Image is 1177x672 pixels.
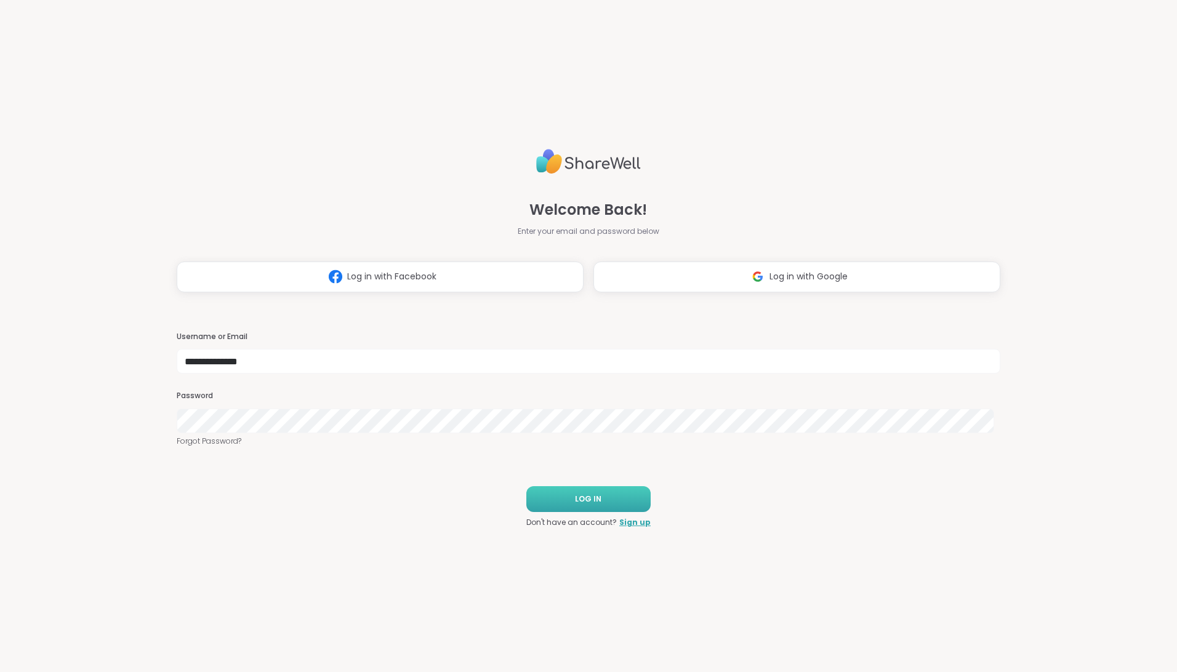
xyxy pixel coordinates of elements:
span: Log in with Facebook [347,270,436,283]
span: Log in with Google [769,270,848,283]
h3: Password [177,391,1000,401]
img: ShareWell Logomark [746,265,769,288]
img: ShareWell Logomark [324,265,347,288]
button: LOG IN [526,486,651,512]
button: Log in with Google [593,262,1000,292]
span: Welcome Back! [529,199,647,221]
a: Sign up [619,517,651,528]
span: Don't have an account? [526,517,617,528]
img: ShareWell Logo [536,144,641,179]
button: Log in with Facebook [177,262,584,292]
a: Forgot Password? [177,436,1000,447]
span: LOG IN [575,494,601,505]
span: Enter your email and password below [518,226,659,237]
h3: Username or Email [177,332,1000,342]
